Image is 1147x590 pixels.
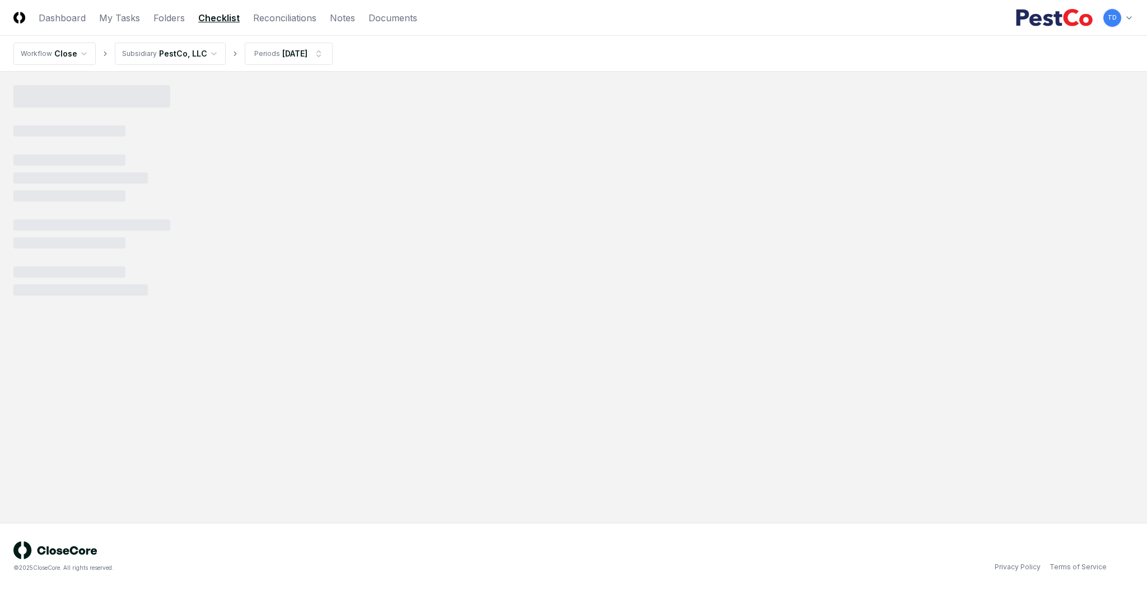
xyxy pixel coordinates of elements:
a: Notes [330,11,355,25]
div: Subsidiary [122,49,157,59]
a: Terms of Service [1050,562,1107,572]
button: TD [1102,8,1122,28]
img: logo [13,541,97,559]
div: [DATE] [282,48,307,59]
a: Reconciliations [253,11,316,25]
nav: breadcrumb [13,43,333,65]
img: PestCo logo [1015,9,1093,27]
a: Checklist [198,11,240,25]
img: Logo [13,12,25,24]
a: Documents [369,11,417,25]
div: © 2025 CloseCore. All rights reserved. [13,564,573,572]
a: Privacy Policy [995,562,1041,572]
button: Periods[DATE] [245,43,333,65]
a: Dashboard [39,11,86,25]
span: TD [1108,13,1117,22]
a: My Tasks [99,11,140,25]
div: Workflow [21,49,52,59]
a: Folders [153,11,185,25]
div: Periods [254,49,280,59]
